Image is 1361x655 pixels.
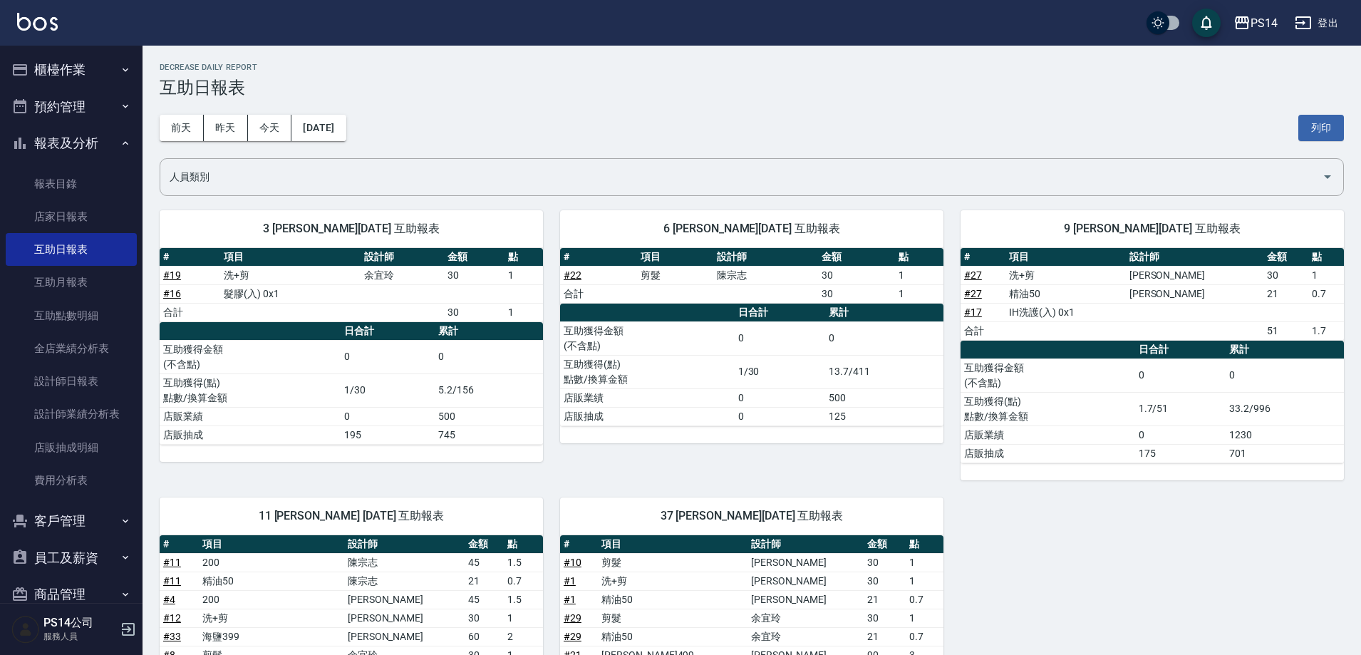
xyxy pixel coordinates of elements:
[747,627,864,646] td: 余宜玲
[361,266,444,284] td: 余宜玲
[6,365,137,398] a: 設計師日報表
[1126,266,1264,284] td: [PERSON_NAME]
[1289,10,1344,36] button: 登出
[1005,303,1126,321] td: IH洗護(入) 0x1
[961,248,1005,267] th: #
[220,248,361,267] th: 項目
[577,222,926,236] span: 6 [PERSON_NAME][DATE] 互助報表
[344,572,465,590] td: 陳宗志
[864,590,906,609] td: 21
[435,322,543,341] th: 累計
[560,321,735,355] td: 互助獲得金額 (不含點)
[444,303,504,321] td: 30
[435,340,543,373] td: 0
[825,304,943,322] th: 累計
[825,355,943,388] td: 13.7/411
[344,535,465,554] th: 設計師
[163,557,181,568] a: #11
[978,222,1327,236] span: 9 [PERSON_NAME][DATE] 互助報表
[1263,284,1308,303] td: 21
[6,332,137,365] a: 全店業績分析表
[735,407,825,426] td: 0
[435,407,543,426] td: 500
[964,269,982,281] a: #27
[344,609,465,627] td: [PERSON_NAME]
[1308,248,1344,267] th: 點
[895,248,943,267] th: 點
[199,553,344,572] td: 200
[560,248,637,267] th: #
[1298,115,1344,141] button: 列印
[465,572,504,590] td: 21
[160,248,220,267] th: #
[825,321,943,355] td: 0
[6,200,137,233] a: 店家日報表
[713,266,818,284] td: 陳宗志
[177,222,526,236] span: 3 [PERSON_NAME][DATE] 互助報表
[6,233,137,266] a: 互助日報表
[906,535,943,554] th: 點
[160,322,543,445] table: a dense table
[1126,248,1264,267] th: 設計師
[1226,359,1344,392] td: 0
[1135,426,1226,444] td: 0
[964,288,982,299] a: #27
[961,426,1135,444] td: 店販業績
[160,535,199,554] th: #
[598,590,747,609] td: 精油50
[637,266,714,284] td: 剪髮
[344,627,465,646] td: [PERSON_NAME]
[1005,248,1126,267] th: 項目
[199,590,344,609] td: 200
[163,631,181,642] a: #33
[825,407,943,426] td: 125
[163,288,181,299] a: #16
[637,248,714,267] th: 項目
[341,426,435,444] td: 195
[160,63,1344,72] h2: Decrease Daily Report
[163,575,181,587] a: #11
[1192,9,1221,37] button: save
[465,627,504,646] td: 60
[43,616,116,630] h5: PS14公司
[1226,392,1344,426] td: 33.2/996
[163,269,181,281] a: #19
[577,509,926,523] span: 37 [PERSON_NAME][DATE] 互助報表
[248,115,292,141] button: 今天
[961,444,1135,463] td: 店販抽成
[6,299,137,332] a: 互助點數明細
[504,303,543,321] td: 1
[6,125,137,162] button: 報表及分析
[560,284,637,303] td: 合計
[564,269,581,281] a: #22
[713,248,818,267] th: 設計師
[1316,165,1339,188] button: Open
[163,594,175,605] a: #4
[1005,284,1126,303] td: 精油50
[864,609,906,627] td: 30
[961,392,1135,426] td: 互助獲得(點) 點數/換算金額
[747,553,864,572] td: [PERSON_NAME]
[341,373,435,407] td: 1/30
[864,627,906,646] td: 21
[598,572,747,590] td: 洗+剪
[735,321,825,355] td: 0
[177,509,526,523] span: 11 [PERSON_NAME] [DATE] 互助報表
[1226,341,1344,359] th: 累計
[6,51,137,88] button: 櫃檯作業
[6,464,137,497] a: 費用分析表
[160,340,341,373] td: 互助獲得金額 (不含點)
[435,426,543,444] td: 745
[1263,266,1308,284] td: 30
[560,407,735,426] td: 店販抽成
[560,304,943,426] table: a dense table
[1228,9,1283,38] button: PS14
[564,612,581,624] a: #29
[344,590,465,609] td: [PERSON_NAME]
[1308,321,1344,340] td: 1.7
[160,115,204,141] button: 前天
[504,627,543,646] td: 2
[564,575,576,587] a: #1
[504,590,543,609] td: 1.5
[598,535,747,554] th: 項目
